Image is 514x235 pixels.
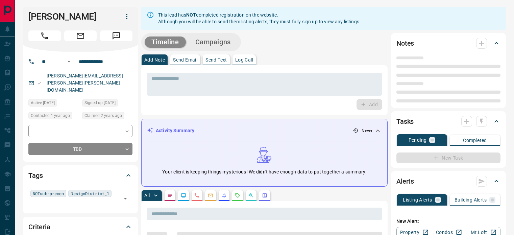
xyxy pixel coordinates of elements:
[84,112,122,119] span: Claimed 2 years ago
[28,11,111,22] h1: [PERSON_NAME]
[64,30,97,41] span: Email
[167,193,173,198] svg: Notes
[28,143,132,155] div: TBD
[121,194,130,203] button: Open
[82,99,132,109] div: Wed Dec 14 2022
[463,138,487,143] p: Completed
[33,190,64,197] span: NOTsub-precon
[262,193,267,198] svg: Agent Actions
[28,112,79,121] div: Sun Oct 15 2023
[205,57,227,62] p: Send Text
[28,221,50,232] h2: Criteria
[173,57,197,62] p: Send Email
[221,193,227,198] svg: Listing Alerts
[144,193,150,198] p: All
[158,9,359,28] div: This lead has completed registration on the website. Although you will be able to send them listi...
[28,99,79,109] div: Wed Dec 14 2022
[194,193,200,198] svg: Calls
[409,138,427,142] p: Pending
[37,81,42,86] svg: Email Valid
[181,193,186,198] svg: Lead Browsing Activity
[31,99,55,106] span: Active [DATE]
[156,127,194,134] p: Activity Summary
[396,173,500,189] div: Alerts
[147,124,382,137] div: Activity Summary- Never
[396,218,500,225] p: New Alert:
[28,170,43,181] h2: Tags
[31,112,70,119] span: Contacted 1 year ago
[47,73,123,93] a: [PERSON_NAME][EMAIL_ADDRESS][PERSON_NAME][PERSON_NAME][DOMAIN_NAME]
[186,12,196,18] strong: NOT
[396,176,414,187] h2: Alerts
[162,168,366,175] p: Your client is keeping things mysterious! We didn't have enough data to put together a summary.
[100,30,132,41] span: Message
[235,57,253,62] p: Log Call
[28,167,132,184] div: Tags
[65,57,73,66] button: Open
[28,30,61,41] span: Call
[145,37,186,48] button: Timeline
[396,116,414,127] h2: Tasks
[403,197,432,202] p: Listing Alerts
[28,219,132,235] div: Criteria
[455,197,487,202] p: Building Alerts
[396,35,500,51] div: Notes
[396,38,414,49] h2: Notes
[396,113,500,130] div: Tasks
[235,193,240,198] svg: Requests
[208,193,213,198] svg: Emails
[84,99,116,106] span: Signed up [DATE]
[144,57,165,62] p: Add Note
[360,128,372,134] p: - Never
[248,193,254,198] svg: Opportunities
[189,37,238,48] button: Campaigns
[71,190,109,197] span: DesignDistrict_1
[82,112,132,121] div: Wed Dec 14 2022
